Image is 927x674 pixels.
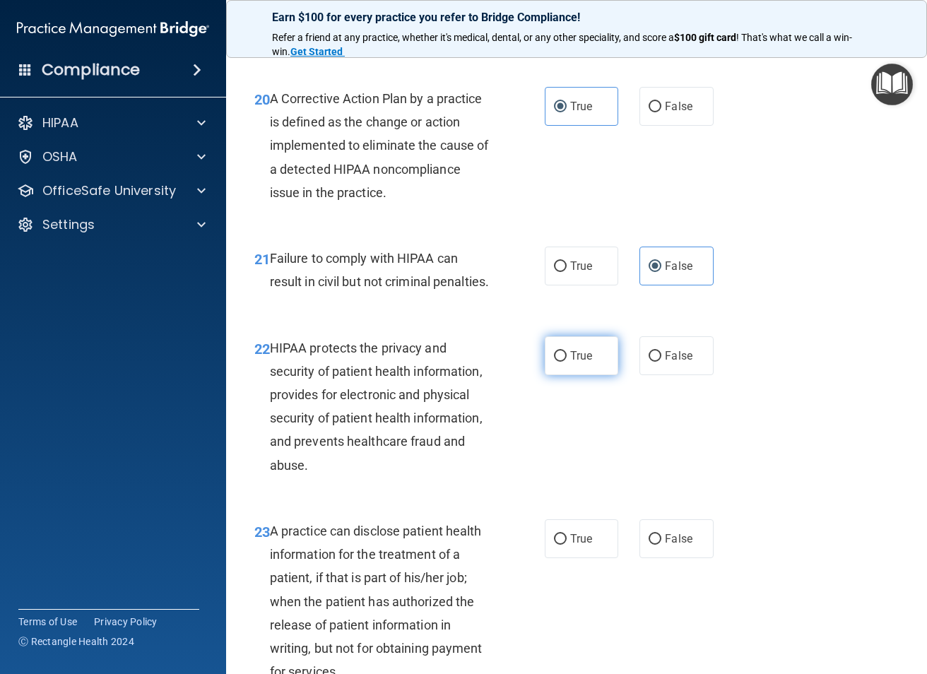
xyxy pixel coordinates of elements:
button: Open Resource Center [871,64,913,105]
span: 23 [254,524,270,540]
input: False [649,102,661,112]
span: True [570,349,592,362]
span: False [665,349,692,362]
input: False [649,261,661,272]
p: HIPAA [42,114,78,131]
p: OfficeSafe University [42,182,176,199]
span: 20 [254,91,270,108]
strong: $100 gift card [674,32,736,43]
a: Get Started [290,46,345,57]
a: HIPAA [17,114,206,131]
span: ! That's what we call a win-win. [272,32,852,57]
h4: Compliance [42,60,140,80]
a: OSHA [17,148,206,165]
a: OfficeSafe University [17,182,206,199]
input: True [554,261,567,272]
input: False [649,534,661,545]
span: 21 [254,251,270,268]
span: HIPAA protects the privacy and security of patient health information, provides for electronic an... [270,341,483,473]
p: Settings [42,216,95,233]
span: False [665,532,692,545]
strong: Get Started [290,46,343,57]
input: True [554,534,567,545]
span: True [570,100,592,113]
span: True [570,532,592,545]
p: OSHA [42,148,78,165]
a: Terms of Use [18,615,77,629]
span: A Corrective Action Plan by a practice is defined as the change or action implemented to eliminat... [270,91,489,200]
span: False [665,259,692,273]
span: Refer a friend at any practice, whether it's medical, dental, or any other speciality, and score a [272,32,674,43]
input: True [554,351,567,362]
p: Earn $100 for every practice you refer to Bridge Compliance! [272,11,881,24]
span: True [570,259,592,273]
a: Privacy Policy [94,615,158,629]
span: Failure to comply with HIPAA can result in civil but not criminal penalties. [270,251,489,289]
input: False [649,351,661,362]
span: 22 [254,341,270,357]
input: True [554,102,567,112]
span: Ⓒ Rectangle Health 2024 [18,634,134,649]
a: Settings [17,216,206,233]
img: PMB logo [17,15,209,43]
span: False [665,100,692,113]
